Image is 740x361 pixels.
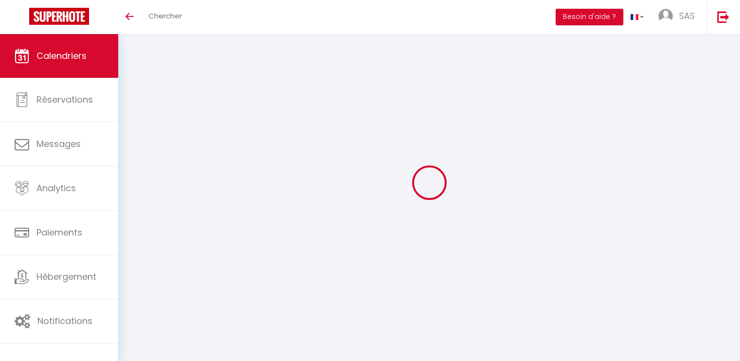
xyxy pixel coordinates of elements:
[148,11,182,21] span: Chercher
[658,9,673,23] img: ...
[36,93,93,106] span: Réservations
[679,10,695,22] span: SAS
[556,9,623,25] button: Besoin d'aide ?
[36,138,81,150] span: Messages
[36,182,76,194] span: Analytics
[36,271,96,283] span: Hébergement
[717,11,729,23] img: logout
[29,8,89,25] img: Super Booking
[37,315,92,327] span: Notifications
[36,50,87,62] span: Calendriers
[36,226,82,238] span: Paiements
